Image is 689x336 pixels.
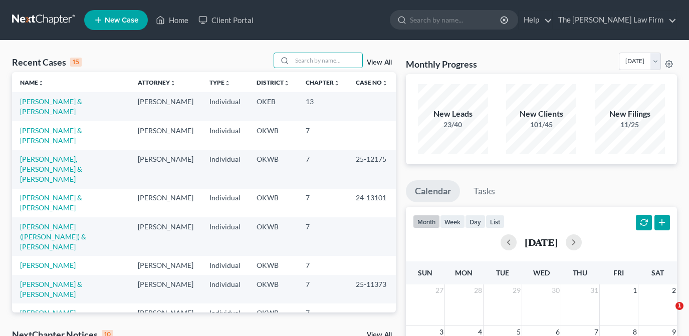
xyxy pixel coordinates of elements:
input: Search by name... [410,11,502,29]
a: [PERSON_NAME] & [PERSON_NAME] [20,280,82,298]
a: Chapterunfold_more [306,79,340,86]
span: Sun [418,268,432,277]
td: 7 [298,217,348,256]
a: Tasks [465,180,504,202]
td: 13 [298,92,348,121]
i: unfold_more [224,80,231,86]
span: Sat [651,268,664,277]
i: unfold_more [382,80,388,86]
a: The [PERSON_NAME] Law Firm [553,11,676,29]
span: 27 [434,284,444,296]
a: View All [367,59,392,66]
a: Nameunfold_more [20,79,44,86]
td: Individual [201,275,249,303]
span: 2 [671,284,677,296]
button: week [440,215,465,228]
td: 7 [298,150,348,188]
span: 1 [632,284,638,296]
a: [PERSON_NAME] & [PERSON_NAME] [20,126,82,145]
td: Individual [201,256,249,274]
td: OKWB [249,275,298,303]
td: OKEB [249,92,298,121]
button: day [465,215,486,228]
span: 30 [551,284,561,296]
td: OKWB [249,189,298,217]
span: Wed [533,268,550,277]
td: OKWB [249,150,298,188]
span: Fri [613,268,624,277]
i: unfold_more [334,80,340,86]
div: New Leads [418,108,488,120]
div: New Filings [595,108,665,120]
div: 23/40 [418,120,488,130]
a: [PERSON_NAME] [20,261,76,269]
td: Individual [201,92,249,121]
a: [PERSON_NAME], [PERSON_NAME] & [PERSON_NAME] [20,155,82,183]
td: 7 [298,275,348,303]
td: 7 [298,303,348,322]
div: New Clients [506,108,576,120]
span: Thu [573,268,587,277]
div: 101/45 [506,120,576,130]
div: 15 [70,58,82,67]
td: [PERSON_NAME] [130,275,201,303]
a: Client Portal [193,11,259,29]
div: 11/25 [595,120,665,130]
td: [PERSON_NAME] [130,303,201,322]
i: unfold_more [170,80,176,86]
span: Tue [496,268,509,277]
td: [PERSON_NAME] [130,150,201,188]
span: 28 [473,284,483,296]
h2: [DATE] [525,237,558,247]
a: Districtunfold_more [257,79,290,86]
td: 7 [298,189,348,217]
span: 31 [589,284,599,296]
button: list [486,215,505,228]
i: unfold_more [284,80,290,86]
span: Mon [455,268,473,277]
td: [PERSON_NAME] [130,121,201,150]
div: Recent Cases [12,56,82,68]
td: [PERSON_NAME] [130,217,201,256]
a: [PERSON_NAME] & [PERSON_NAME] [20,97,82,116]
td: [PERSON_NAME] [130,92,201,121]
td: OKWB [249,121,298,150]
a: Home [151,11,193,29]
td: Individual [201,303,249,322]
td: 25-12175 [348,150,396,188]
a: Typeunfold_more [209,79,231,86]
a: Calendar [406,180,460,202]
td: [PERSON_NAME] [130,256,201,274]
a: Help [519,11,552,29]
a: [PERSON_NAME] & [PERSON_NAME] [20,193,82,212]
td: Individual [201,189,249,217]
span: New Case [105,17,138,24]
span: 1 [675,302,683,310]
td: 7 [298,121,348,150]
td: OKWB [249,217,298,256]
td: Individual [201,217,249,256]
td: OKWB [249,303,298,322]
iframe: Intercom live chat [655,302,679,326]
i: unfold_more [38,80,44,86]
td: 25-11373 [348,275,396,303]
span: 29 [512,284,522,296]
h3: Monthly Progress [406,58,477,70]
td: [PERSON_NAME] [130,189,201,217]
input: Search by name... [292,53,362,68]
td: Individual [201,150,249,188]
td: Individual [201,121,249,150]
td: OKWB [249,256,298,274]
a: [PERSON_NAME] [20,308,76,317]
a: Case Nounfold_more [356,79,388,86]
a: Attorneyunfold_more [138,79,176,86]
td: 7 [298,256,348,274]
a: [PERSON_NAME] ([PERSON_NAME]) & [PERSON_NAME] [20,222,86,251]
button: month [413,215,440,228]
td: 24-13101 [348,189,396,217]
